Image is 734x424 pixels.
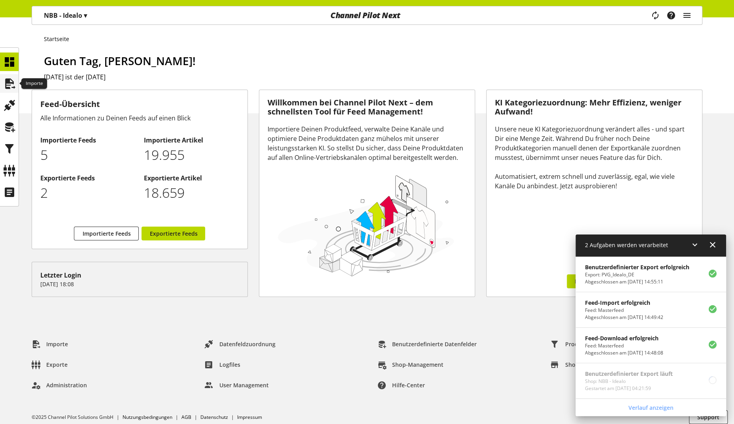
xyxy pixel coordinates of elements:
a: User Management [198,378,275,392]
span: Verlauf anzeigen [628,403,674,412]
p: 2 [40,183,136,203]
span: Importe [46,340,68,348]
p: NBB - Idealo [44,11,87,20]
span: Exportierte Feeds [149,229,197,238]
span: User Management [219,381,269,389]
a: Administration [25,378,93,392]
a: Hilfe-Center [371,378,431,392]
li: ©2025 Channel Pilot Solutions GmbH [32,414,123,421]
p: Abgeschlossen am Oct 09, 2025, 14:49:42 [585,314,663,321]
h3: Feed-Übersicht [40,98,239,110]
span: Mehr erfahren [575,277,614,285]
span: Importierte Feeds [82,229,130,238]
a: Feed-Import erfolgreichFeed: MasterfeedAbgeschlossen am [DATE] 14:49:42 [576,292,726,327]
span: Shop-Management [392,360,443,369]
p: Abgeschlossen am Oct 09, 2025, 14:55:11 [585,278,689,285]
a: Impressum [237,414,262,420]
h3: Willkommen bei Channel Pilot Next – dem schnellsten Tool für Feed Management! [268,98,466,116]
p: Feed-Download erfolgreich [585,334,663,342]
h2: Importierte Artikel [144,135,239,145]
a: Datenfeldzuordnung [198,337,282,351]
a: Importe [25,337,74,351]
p: Abgeschlossen am Oct 09, 2025, 14:48:08 [585,349,663,356]
a: Nutzungsbedingungen [123,414,172,420]
p: Feed: Masterfeed [585,307,663,314]
button: Support [689,410,728,424]
p: 18659 [144,183,239,203]
h2: Importierte Feeds [40,135,136,145]
a: Benutzerdefinierter Export erfolgreichExport: PVG_Idealo_DEAbgeschlossen am [DATE] 14:55:11 [576,257,726,292]
p: 19955 [144,145,239,165]
span: Benutzerdefinierte Datenfelder [392,340,477,348]
p: Export: PVG_Idealo_DE [585,271,689,278]
a: Verlauf anzeigen [577,401,725,415]
span: Exporte [46,360,68,369]
nav: main navigation [32,6,702,25]
h2: Exportierte Feeds [40,173,136,183]
div: Unsere neue KI Kategoriezuordnung verändert alles - und spart Dir eine Menge Zeit. Während Du frü... [495,124,694,191]
p: Feed: Masterfeed [585,342,663,349]
span: Hilfe-Center [392,381,425,389]
a: Logfiles [198,358,247,372]
a: Importierte Feeds [74,227,139,240]
a: Produktfilter [544,337,607,351]
p: Benutzerdefinierter Export erfolgreich [585,263,689,271]
span: Administration [46,381,87,389]
div: Importiere Deinen Produktfeed, verwalte Deine Kanäle und optimiere Deine Produktdaten ganz mühelo... [268,124,466,162]
p: [DATE] 18:08 [40,280,239,288]
span: Datenfeldzuordnung [219,340,275,348]
span: Guten Tag, [PERSON_NAME]! [44,53,196,68]
span: Support [697,413,719,421]
h2: [DATE] ist der [DATE] [44,72,702,82]
a: AGB [181,414,191,420]
p: Feed-Import erfolgreich [585,298,663,307]
a: Exportierte Feeds [142,227,205,240]
span: Shop-Einstellungen [565,360,618,369]
a: Benutzerdefinierte Datenfelder [371,337,483,351]
span: ▾ [84,11,87,20]
div: Letzter Login [40,270,239,280]
a: Exporte [25,358,74,372]
p: 5 [40,145,136,165]
a: Shop-Management [371,358,450,372]
div: Importe [21,78,47,89]
a: Mehr erfahren [567,274,622,288]
div: Alle Informationen zu Deinen Feeds auf einen Blick [40,113,239,123]
span: Logfiles [219,360,240,369]
a: Shop-Einstellungen [544,358,624,372]
img: 78e1b9dcff1e8392d83655fcfc870417.svg [275,172,457,278]
h3: KI Kategoriezuordnung: Mehr Effizienz, weniger Aufwand! [495,98,694,116]
span: 2 Aufgaben werden verarbeitet [585,241,668,249]
a: Feed-Download erfolgreichFeed: MasterfeedAbgeschlossen am [DATE] 14:48:08 [576,328,726,363]
span: Produktfilter [565,340,600,348]
a: Datenschutz [200,414,228,420]
h2: Exportierte Artikel [144,173,239,183]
